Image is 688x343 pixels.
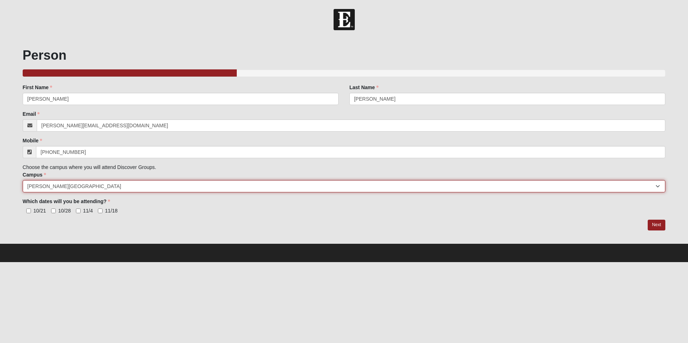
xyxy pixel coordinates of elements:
[51,209,56,213] input: 10/28
[23,84,52,91] label: First Name
[76,209,81,213] input: 11/4
[98,209,103,213] input: 11/18
[23,110,40,118] label: Email
[23,198,110,205] label: Which dates will you be attending?
[349,84,379,91] label: Last Name
[23,84,665,214] div: Choose the campus where you will attend Discover Groups.
[648,220,665,230] a: Next
[26,209,31,213] input: 10/21
[23,47,665,63] h1: Person
[33,208,46,214] span: 10/21
[334,9,355,30] img: Church of Eleven22 Logo
[58,208,71,214] span: 10/28
[23,137,42,144] label: Mobile
[23,171,46,178] label: Campus
[83,208,93,214] span: 11/4
[105,208,118,214] span: 11/18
